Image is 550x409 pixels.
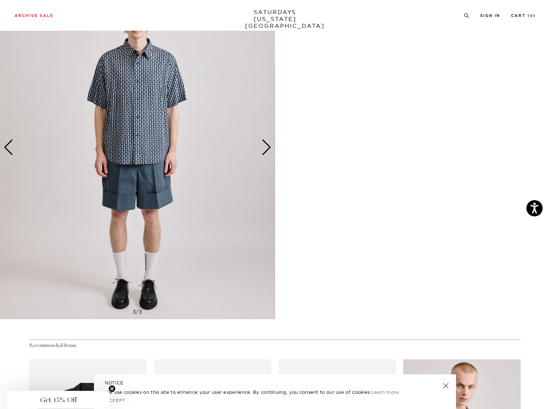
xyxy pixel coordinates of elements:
a: Learn more [371,389,399,395]
div: Get 15% OffClose teaser [7,391,110,409]
span: 3 [139,309,142,315]
h5: NOTICE [105,380,445,386]
div: Previous slide [4,139,13,155]
p: We use cookies on this site to enhance your user experience. By continuing, you consent to our us... [105,388,420,396]
small: 0 [530,14,533,18]
a: Sign In [480,14,500,18]
div: Next slide [262,139,271,155]
a: Archive Sale [14,14,53,18]
a: SATURDAYS[US_STATE][GEOGRAPHIC_DATA] [245,9,305,29]
a: Accept [105,398,126,403]
h4: Recommended Items [29,343,521,349]
button: Close teaser [108,385,116,392]
a: Cart (0) [511,14,536,18]
span: Get 15% Off [40,396,77,404]
span: 3 [133,309,136,315]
